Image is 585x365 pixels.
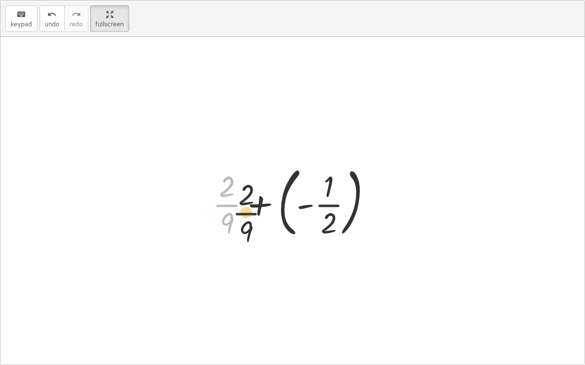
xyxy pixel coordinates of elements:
button: redoredo [64,5,88,32]
button: keyboardkeypad [5,5,38,32]
i: keyboard [17,9,26,20]
span: undo [45,21,59,28]
i: undo [47,9,57,20]
span: redo [70,21,83,28]
button: undoundo [39,5,65,32]
span: keypad [11,21,32,28]
i: redo [72,9,81,20]
button: fullscreen [90,5,129,32]
span: fullscreen [96,21,124,28]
